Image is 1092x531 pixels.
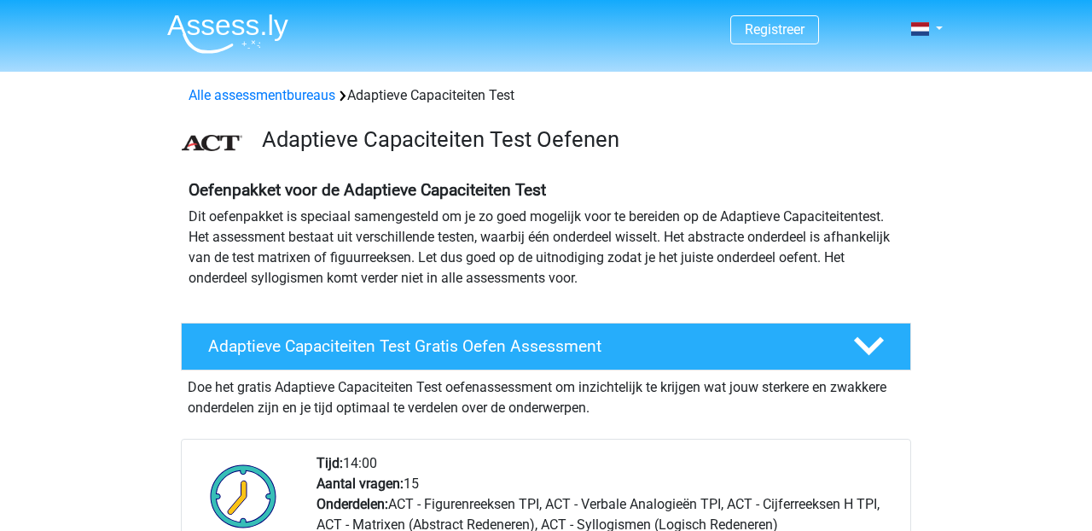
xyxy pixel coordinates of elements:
b: Oefenpakket voor de Adaptieve Capaciteiten Test [189,180,546,200]
h3: Adaptieve Capaciteiten Test Oefenen [262,126,897,153]
b: Onderdelen: [317,496,388,512]
div: Adaptieve Capaciteiten Test [182,85,910,106]
p: Dit oefenpakket is speciaal samengesteld om je zo goed mogelijk voor te bereiden op de Adaptieve ... [189,207,903,289]
img: ACT [182,135,242,151]
div: Doe het gratis Adaptieve Capaciteiten Test oefenassessment om inzichtelijk te krijgen wat jouw st... [181,371,911,418]
b: Tijd: [317,455,343,471]
a: Registreer [745,21,804,38]
b: Aantal vragen: [317,476,404,492]
a: Alle assessmentbureaus [189,87,335,103]
h4: Adaptieve Capaciteiten Test Gratis Oefen Assessment [208,336,826,356]
img: Assessly [167,14,288,54]
a: Adaptieve Capaciteiten Test Gratis Oefen Assessment [174,323,918,371]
